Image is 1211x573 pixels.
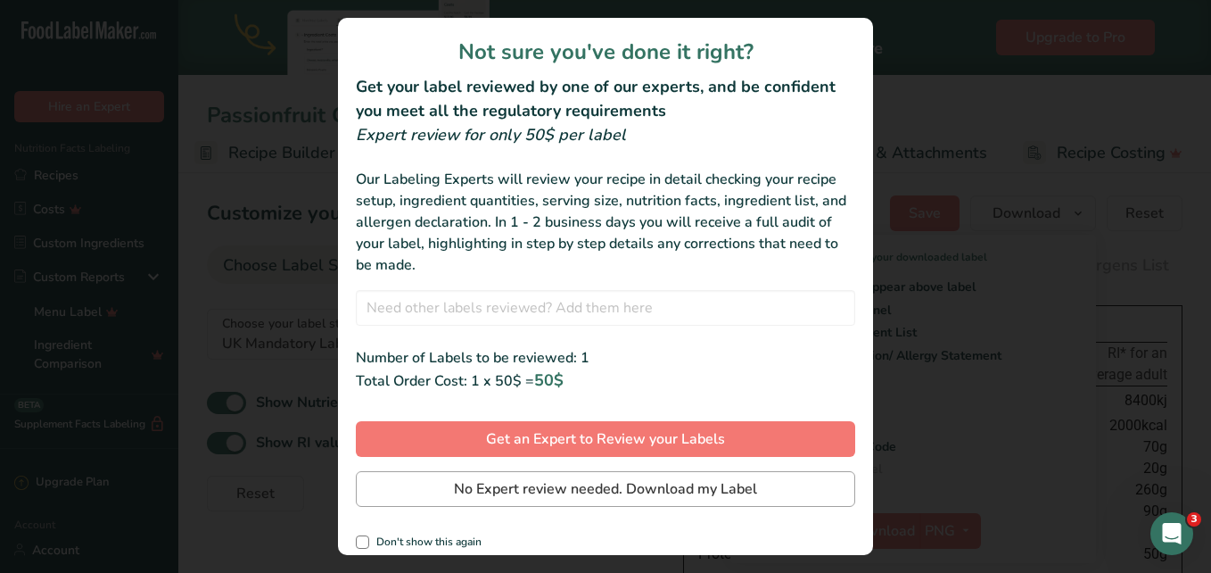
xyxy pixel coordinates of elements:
span: Don't show this again [369,536,482,549]
span: 50$ [534,370,564,391]
div: Expert review for only 50$ per label [356,123,855,147]
h2: Get your label reviewed by one of our experts, and be confident you meet all the regulatory requi... [356,75,855,123]
button: Get an Expert to Review your Labels [356,421,855,457]
iframe: Intercom live chat [1150,512,1193,555]
span: Get an Expert to Review your Labels [486,428,725,450]
h1: Not sure you've done it right? [356,36,855,68]
div: Total Order Cost: 1 x 50$ = [356,369,855,393]
div: Our Labeling Experts will review your recipe in detail checking your recipe setup, ingredient qua... [356,169,855,276]
input: Need other labels reviewed? Add them here [356,290,855,326]
button: No Expert review needed. Download my Label [356,471,855,507]
span: 3 [1187,512,1201,527]
span: No Expert review needed. Download my Label [454,478,757,500]
div: Number of Labels to be reviewed: 1 [356,347,855,369]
